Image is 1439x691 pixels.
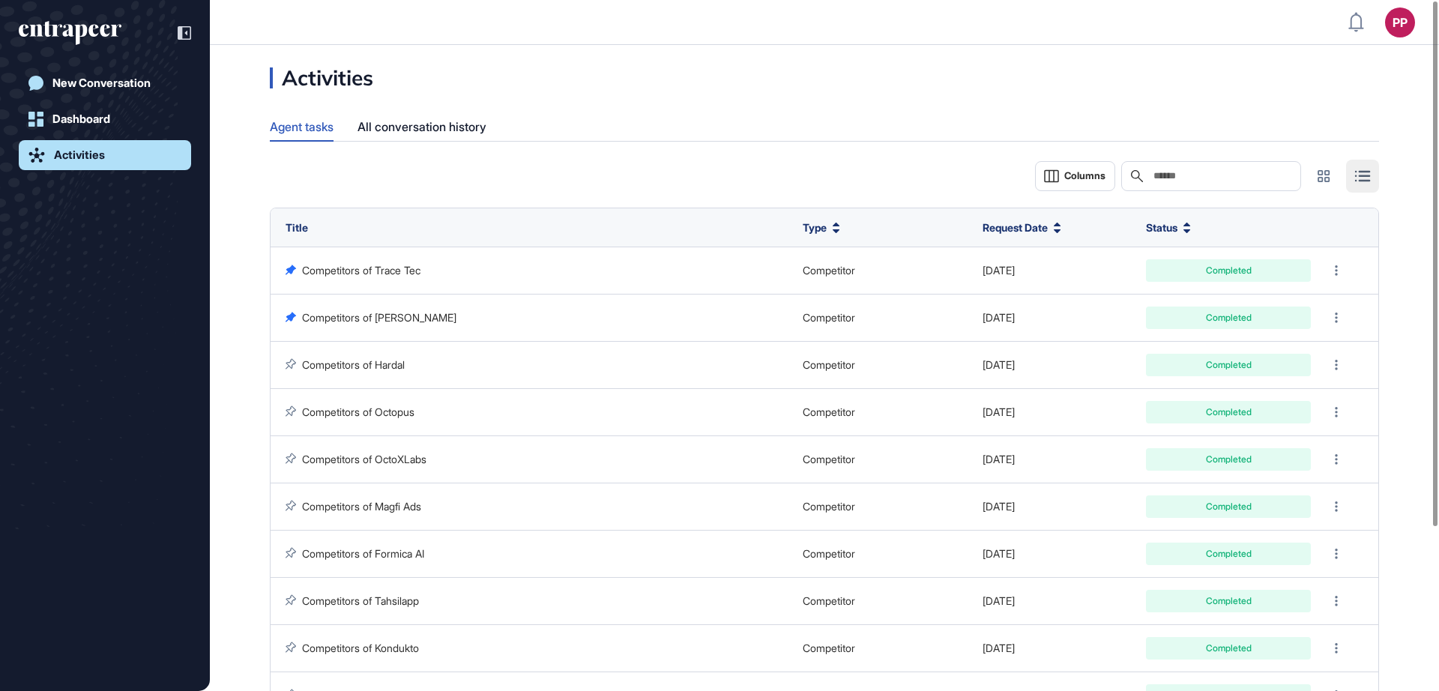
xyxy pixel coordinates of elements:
[1157,644,1300,653] div: Completed
[803,264,855,277] span: Competitor
[1157,597,1300,606] div: Completed
[803,453,855,465] span: Competitor
[19,68,191,98] a: New Conversation
[983,547,1015,560] span: [DATE]
[1157,360,1300,369] div: Completed
[983,500,1015,513] span: [DATE]
[983,358,1015,371] span: [DATE]
[270,112,334,140] div: Agent tasks
[1146,220,1191,235] button: Status
[302,594,419,607] a: Competitors of Tahsilapp
[54,148,105,162] div: Activities
[803,547,855,560] span: Competitor
[286,221,308,234] span: Title
[1146,220,1177,235] span: Status
[983,220,1048,235] span: Request Date
[52,112,110,126] div: Dashboard
[302,547,424,560] a: Competitors of Formica AI
[302,405,414,418] a: Competitors of Octopus
[270,67,373,88] div: Activities
[803,220,827,235] span: Type
[1157,502,1300,511] div: Completed
[1157,313,1300,322] div: Completed
[983,311,1015,324] span: [DATE]
[19,140,191,170] a: Activities
[983,220,1061,235] button: Request Date
[983,453,1015,465] span: [DATE]
[803,220,840,235] button: Type
[302,642,419,654] a: Competitors of Kondukto
[19,104,191,134] a: Dashboard
[302,264,420,277] a: Competitors of Trace Tec
[803,500,855,513] span: Competitor
[1157,266,1300,275] div: Completed
[1385,7,1415,37] button: PP
[358,112,486,142] div: All conversation history
[803,594,855,607] span: Competitor
[983,264,1015,277] span: [DATE]
[302,311,456,324] a: Competitors of [PERSON_NAME]
[302,358,405,371] a: Competitors of Hardal
[803,405,855,418] span: Competitor
[983,405,1015,418] span: [DATE]
[19,21,121,45] div: entrapeer-logo
[302,500,421,513] a: Competitors of Magfi Ads
[1157,455,1300,464] div: Completed
[803,311,855,324] span: Competitor
[302,453,426,465] a: Competitors of OctoXLabs
[983,642,1015,654] span: [DATE]
[52,76,151,90] div: New Conversation
[1064,170,1105,181] span: Columns
[983,594,1015,607] span: [DATE]
[1157,408,1300,417] div: Completed
[803,642,855,654] span: Competitor
[1157,549,1300,558] div: Completed
[803,358,855,371] span: Competitor
[1035,161,1115,191] button: Columns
